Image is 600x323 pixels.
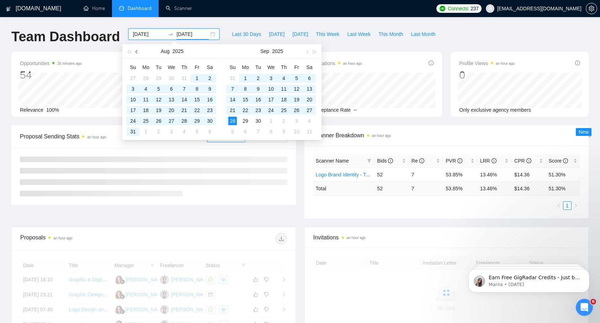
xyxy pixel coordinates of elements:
[142,127,150,136] div: 1
[586,6,597,11] span: setting
[288,28,312,40] button: [DATE]
[254,85,262,93] div: 9
[154,117,163,125] div: 26
[446,158,462,164] span: PVR
[409,168,443,181] td: 7
[280,117,288,125] div: 2
[313,233,580,242] span: Invitations
[241,85,250,93] div: 8
[411,158,424,164] span: Re
[139,116,152,126] td: 2025-08-25
[239,84,252,94] td: 2025-09-08
[292,117,301,125] div: 3
[128,5,152,11] span: Dashboard
[347,30,371,38] span: Last Week
[347,236,366,240] time: an hour ago
[303,73,316,84] td: 2025-09-06
[590,299,596,305] span: 6
[254,74,262,83] div: 2
[167,95,176,104] div: 13
[203,126,216,137] td: 2025-09-06
[127,94,139,105] td: 2025-08-10
[316,172,390,178] a: Logo Brand Identity - Tech - NEW
[457,158,462,163] span: info-circle
[292,95,301,104] div: 19
[496,62,515,65] time: an hour ago
[154,95,163,104] div: 12
[303,62,316,73] th: Sa
[305,117,314,125] div: 4
[165,62,178,73] th: We
[180,85,189,93] div: 7
[129,117,137,125] div: 24
[178,62,191,73] th: Th
[239,62,252,73] th: Mo
[127,73,139,84] td: 2025-07-27
[265,62,277,73] th: We
[549,158,568,164] span: Score
[277,62,290,73] th: Th
[305,106,314,115] div: 27
[191,62,203,73] th: Fr
[152,105,165,116] td: 2025-08-19
[554,201,563,210] button: left
[142,117,150,125] div: 25
[265,84,277,94] td: 2025-09-10
[20,132,207,141] span: Proposal Sending Stats
[563,202,571,210] a: 1
[290,126,303,137] td: 2025-10-10
[152,126,165,137] td: 2025-09-02
[265,28,288,40] button: [DATE]
[20,107,43,113] span: Relevance
[165,126,178,137] td: 2025-09-03
[488,6,493,11] span: user
[448,5,469,12] span: Connects:
[161,44,170,58] button: Aug
[366,155,373,166] span: filter
[193,85,201,93] div: 8
[252,62,265,73] th: Tu
[228,85,237,93] div: 7
[254,127,262,136] div: 7
[226,62,239,73] th: Su
[172,44,184,58] button: 2025
[290,84,303,94] td: 2025-09-12
[165,84,178,94] td: 2025-08-06
[226,105,239,116] td: 2025-09-21
[303,116,316,126] td: 2025-10-04
[305,127,314,136] div: 11
[239,116,252,126] td: 2025-09-29
[572,201,580,210] li: Next Page
[206,117,214,125] div: 30
[203,105,216,116] td: 2025-08-23
[280,106,288,115] div: 25
[165,116,178,126] td: 2025-08-27
[305,85,314,93] div: 13
[458,254,600,304] iframe: Intercom notifications message
[20,233,154,244] div: Proposals
[265,94,277,105] td: 2025-09-17
[168,31,174,37] span: to
[239,73,252,84] td: 2025-09-01
[292,74,301,83] div: 5
[443,181,477,195] td: 53.85 %
[290,62,303,73] th: Fr
[290,105,303,116] td: 2025-09-26
[305,74,314,83] div: 6
[142,95,150,104] div: 11
[127,105,139,116] td: 2025-08-17
[226,84,239,94] td: 2025-09-07
[375,28,407,40] button: This Month
[20,68,82,82] div: 54
[191,105,203,116] td: 2025-08-22
[241,106,250,115] div: 22
[167,117,176,125] div: 27
[546,168,580,181] td: 51.30%
[303,94,316,105] td: 2025-09-20
[152,73,165,84] td: 2025-07-29
[419,158,424,163] span: info-circle
[191,94,203,105] td: 2025-08-15
[129,74,137,83] div: 27
[477,168,511,181] td: 13.46%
